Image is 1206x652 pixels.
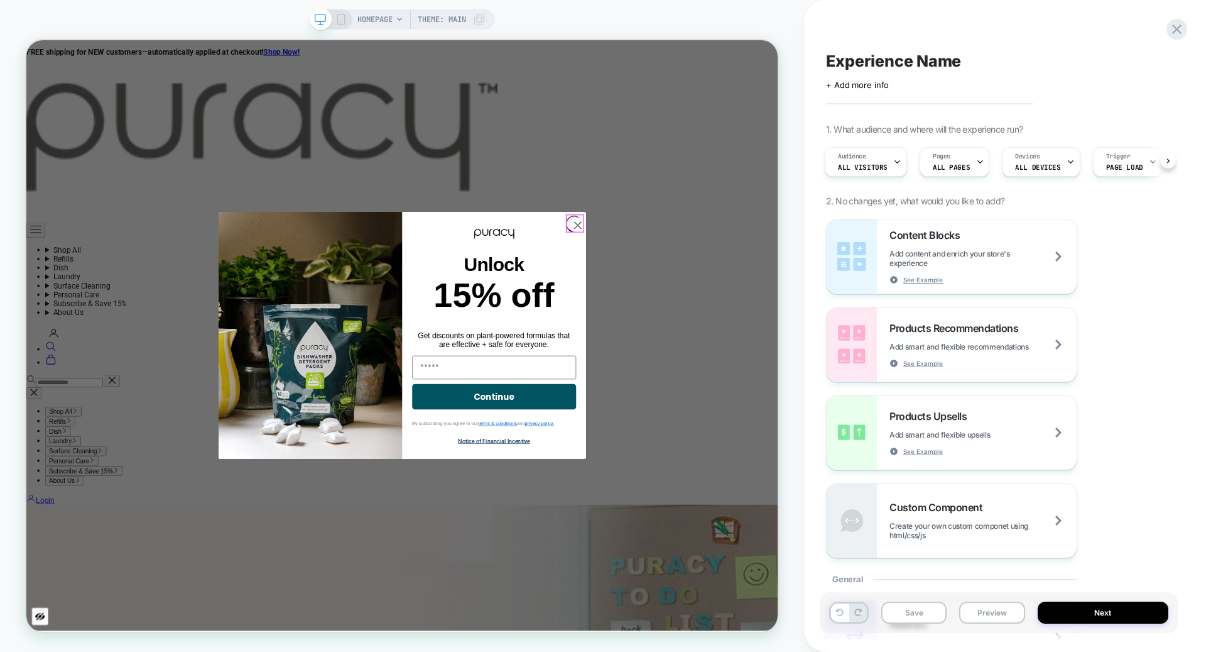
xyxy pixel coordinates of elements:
[592,248,655,269] img: Puracy
[826,124,1023,135] span: 1. What audience and where will the experience run?
[933,152,950,161] span: Pages
[575,530,671,539] span: Notice of Financial Incentive
[959,602,1024,624] button: Preview
[889,249,1077,268] span: Add content and enrich your store's experience
[665,507,703,514] a: privacy policy.
[826,52,961,70] span: Experience Name
[514,507,704,514] span: By subscribing you agree to our and
[903,275,943,284] span: See Example
[1038,602,1169,624] button: Next
[575,528,671,539] a: Notice of Financial Incentive
[826,558,1077,600] div: General
[1106,152,1131,161] span: Trigger
[889,521,1077,540] span: Create your own custom componet using html/css/js
[602,507,654,514] a: terms & conditions
[1015,152,1040,161] span: Devices
[889,322,1024,334] span: Products Recommendations
[719,234,741,256] button: Close dialog
[889,410,973,423] span: Products Upsells
[418,9,466,30] span: Theme: MAIN
[826,80,889,90] span: + Add more info
[1015,163,1060,172] span: ALL DEVICES
[903,447,943,456] span: See Example
[881,602,947,624] button: Save
[889,342,1060,351] span: Add smart and flexible recommendations
[903,359,943,368] span: See Example
[584,285,663,312] span: Unlock
[889,229,966,241] span: Content Blocks
[1106,163,1143,172] span: Page Load
[826,196,1004,206] span: 2. No changes yet, what would you like to add?
[357,9,393,30] span: HOMEPAGE
[889,501,989,514] span: Custom Component
[889,430,1021,439] span: Add smart and flexible upsells
[514,458,733,492] button: Continue
[256,229,501,559] img: Fall Cozy Clean Haven
[838,163,888,172] span: All Visitors
[522,389,725,411] span: Get discounts on plant-powered formulas that are effective + safe for everyone.
[543,314,703,365] span: 15% off
[838,152,866,161] span: Audience
[933,163,970,172] span: ALL PAGES
[514,421,733,452] input: Email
